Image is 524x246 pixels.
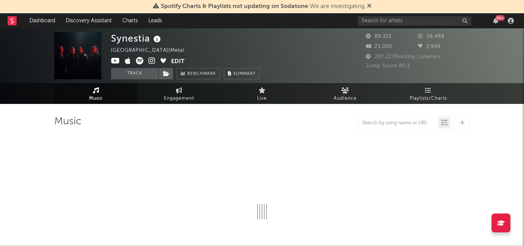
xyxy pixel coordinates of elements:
span: Audience [334,94,357,103]
span: Benchmark [187,70,216,79]
a: Audience [304,83,387,104]
a: Leads [143,13,167,28]
div: Synestia [111,32,163,45]
button: Edit [171,57,185,67]
span: Music [89,94,103,103]
span: Playlists/Charts [410,94,447,103]
a: Discovery Assistant [60,13,117,28]
a: Engagement [137,83,220,104]
span: Engagement [164,94,194,103]
a: Music [54,83,137,104]
span: 89,313 [366,34,391,39]
span: : We are investigating [161,3,365,9]
a: Live [220,83,304,104]
button: 99+ [493,18,498,24]
button: Track [111,68,158,79]
span: 26,488 [418,34,445,39]
button: Summary [224,68,260,79]
span: Spotify Charts & Playlists not updating on Sodatone [161,3,308,9]
span: Dismiss [367,3,371,9]
input: Search for artists [358,16,471,26]
span: Live [257,94,267,103]
div: [GEOGRAPHIC_DATA] | Metal [111,46,193,55]
span: 23,000 [366,44,392,49]
span: 287,227 Monthly Listeners [366,54,441,59]
a: Dashboard [24,13,60,28]
span: 2,996 [418,44,441,49]
a: Charts [117,13,143,28]
span: Summary [233,72,256,76]
span: Jump Score: 80.1 [366,63,410,68]
a: Benchmark [177,68,220,79]
input: Search by song name or URL [359,120,438,126]
div: 99 + [495,15,505,21]
a: Playlists/Charts [387,83,470,104]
